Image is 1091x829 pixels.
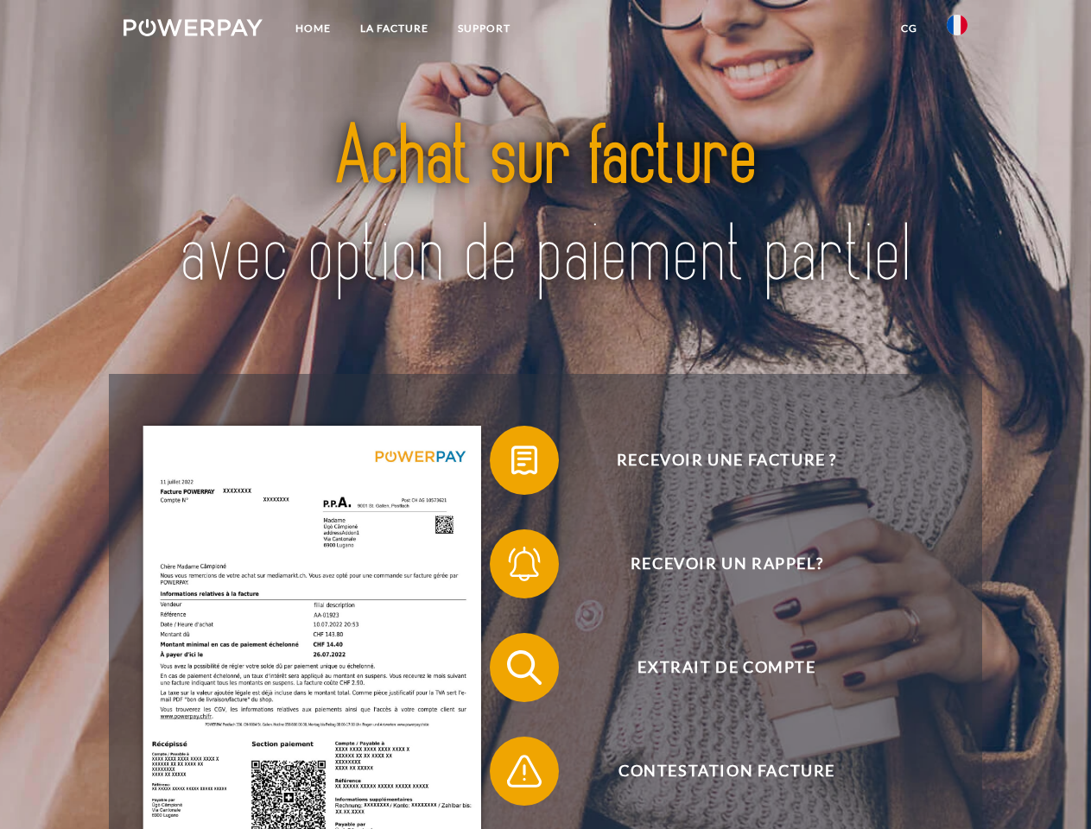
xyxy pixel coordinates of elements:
[503,439,546,482] img: qb_bill.svg
[443,13,525,44] a: Support
[503,542,546,585] img: qb_bell.svg
[165,83,926,331] img: title-powerpay_fr.svg
[346,13,443,44] a: LA FACTURE
[515,426,938,495] span: Recevoir une facture ?
[281,13,346,44] a: Home
[490,737,939,806] button: Contestation Facture
[515,633,938,702] span: Extrait de compte
[503,750,546,793] img: qb_warning.svg
[490,633,939,702] button: Extrait de compte
[490,426,939,495] button: Recevoir une facture ?
[515,529,938,598] span: Recevoir un rappel?
[947,15,967,35] img: fr
[124,19,263,36] img: logo-powerpay-white.svg
[886,13,932,44] a: CG
[515,737,938,806] span: Contestation Facture
[490,529,939,598] button: Recevoir un rappel?
[503,646,546,689] img: qb_search.svg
